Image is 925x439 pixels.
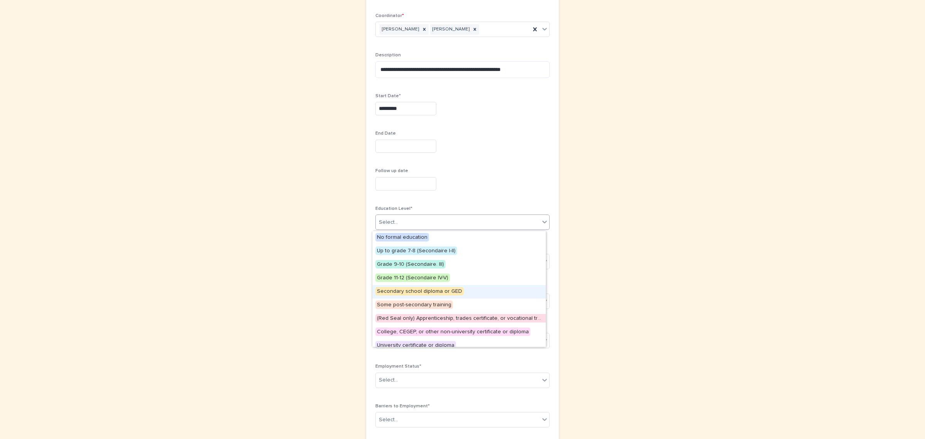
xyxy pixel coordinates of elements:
span: Follow up date [375,169,408,173]
span: Grade 11-12 (Secondaire IV-V) [375,274,450,282]
div: Some post-secondary training [372,299,546,312]
span: No formal education [375,233,429,241]
span: Description [375,53,401,57]
span: Coordinator [375,14,404,18]
div: College, CEGEP, or other non-university certificate or diploma [372,326,546,339]
div: Up to grade 7-8 (Secondaire I-II) [372,245,546,258]
span: Barriers to Employment* [375,404,430,409]
div: Grade 11-12 (Secondaire IV-V) [372,272,546,285]
div: University certificate or diploma [372,339,546,353]
span: College, CEGEP, or other non-university certificate or diploma [375,328,530,336]
span: Up to grade 7-8 (Secondaire I-II) [375,247,457,255]
span: Grade 9-10 (Secondaire. III) [375,260,446,268]
span: Secondary school diploma or GED [375,287,464,295]
div: Grade 9-10 (Secondaire. III) [372,258,546,272]
span: Start Date* [375,94,401,98]
div: Secondary school diploma or GED [372,285,546,299]
div: Select... [379,376,398,384]
div: [PERSON_NAME] [430,24,471,35]
span: University certificate or diploma [375,341,456,350]
div: (Red Seal only) Apprenticeship, trades certificate, or vocational training diploma [372,312,546,326]
span: Education Level* [375,206,412,211]
span: (Red Seal only) Apprenticeship, trades certificate, or vocational training diploma [375,314,575,322]
div: Select... [379,416,398,424]
span: Some post-secondary training [375,301,453,309]
div: No formal education [372,231,546,245]
div: Select... [379,218,398,226]
span: Employment Status* [375,364,421,369]
span: End Date [375,131,396,136]
div: [PERSON_NAME] [380,24,420,35]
